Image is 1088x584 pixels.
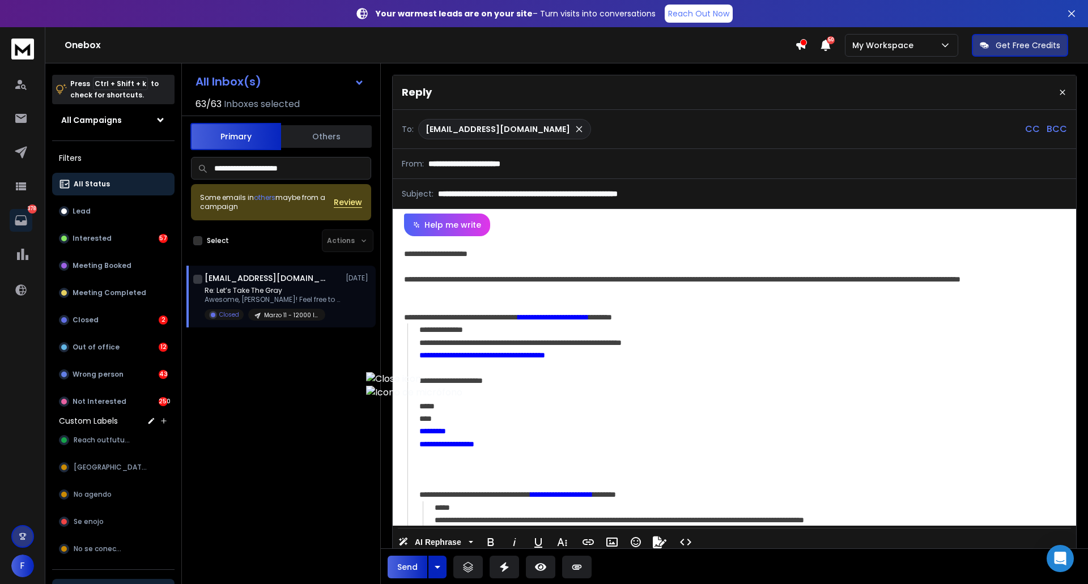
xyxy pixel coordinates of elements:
p: – Turn visits into conversations [376,8,656,19]
button: Review [334,197,362,208]
button: Others [281,124,372,149]
button: Code View [675,531,696,553]
p: Wrong person [73,370,124,379]
button: Help me write [404,214,490,236]
span: No agendo [74,490,112,499]
span: [GEOGRAPHIC_DATA] [74,463,148,472]
div: 250 [159,397,168,406]
button: All Campaigns [52,109,175,131]
span: others [254,193,275,202]
strong: Your warmest leads are on your site [376,8,533,19]
button: Insert Image (Ctrl+P) [601,531,623,553]
p: Meeting Booked [73,261,131,270]
button: No se conecto [52,538,175,560]
p: Awesome, [PERSON_NAME]! Feel free to book [205,295,341,304]
div: 57 [159,234,168,243]
h1: All Inbox(s) [195,76,261,87]
button: Primary [190,123,281,150]
p: Interested [73,234,112,243]
p: CC [1025,122,1040,136]
p: [DATE] [346,274,371,283]
button: Underline (Ctrl+U) [528,531,549,553]
div: 12 [159,343,168,352]
img: logo [11,39,34,59]
a: 378 [10,209,32,232]
span: 50 [827,36,835,44]
button: F [11,555,34,577]
p: All Status [74,180,110,189]
p: Lead [73,207,91,216]
button: Closed2 [52,309,175,331]
h3: Inboxes selected [224,97,300,111]
p: BCC [1047,122,1067,136]
h3: Custom Labels [59,415,118,427]
p: Reply [402,84,432,100]
img: Icono de micrófono [366,386,462,399]
img: Close icon [366,372,462,386]
a: Reach Out Now [665,5,733,23]
p: Closed [219,310,239,319]
h1: All Campaigns [61,114,122,126]
span: Ctrl + Shift + k [93,77,148,90]
button: Insert Link (Ctrl+K) [577,531,599,553]
span: Reach outfuture [74,436,131,445]
button: No agendo [52,483,175,506]
p: Re: Let’s Take The Gray [205,286,341,295]
p: My Workspace [852,40,918,51]
div: Open Intercom Messenger [1047,545,1074,572]
p: Out of office [73,343,120,352]
div: 43 [159,370,168,379]
p: Press to check for shortcuts. [70,78,159,101]
p: Not Interested [73,397,126,406]
button: All Inbox(s) [186,70,373,93]
button: Interested57 [52,227,175,250]
button: Emoticons [625,531,647,553]
button: Lead [52,200,175,223]
button: Bold (Ctrl+B) [480,531,501,553]
p: Marzo 11 - 12000 leads G Personal [264,311,318,319]
p: 378 [28,204,37,214]
h1: [EMAIL_ADDRESS][DOMAIN_NAME] [205,272,329,284]
button: AI Rephrase [396,531,475,553]
button: [GEOGRAPHIC_DATA] [52,456,175,479]
button: All Status [52,173,175,195]
button: Get Free Credits [972,34,1068,57]
button: More Text [551,531,573,553]
p: [EMAIL_ADDRESS][DOMAIN_NAME] [426,123,570,135]
span: No se conecto [74,544,124,553]
div: 2 [159,316,168,325]
button: Meeting Completed [52,282,175,304]
p: Meeting Completed [73,288,146,297]
span: Se enojo [74,517,104,526]
button: Send [388,556,427,578]
button: Out of office12 [52,336,175,359]
button: Not Interested250 [52,390,175,413]
span: 63 / 63 [195,97,222,111]
p: Reach Out Now [668,8,729,19]
label: Select [207,236,229,245]
span: AI Rephrase [413,538,464,547]
p: Get Free Credits [996,40,1060,51]
p: From: [402,158,424,169]
button: Reach outfuture [52,429,175,451]
p: Closed [73,316,99,325]
h1: Onebox [65,39,795,52]
button: Signature [649,531,670,553]
div: Some emails in maybe from a campaign [200,193,334,211]
button: Meeting Booked [52,254,175,277]
button: Wrong person43 [52,363,175,386]
button: Italic (Ctrl+I) [504,531,525,553]
button: Se enojo [52,510,175,533]
h3: Filters [52,150,175,166]
p: To: [402,123,414,135]
p: Subject: [402,188,433,199]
